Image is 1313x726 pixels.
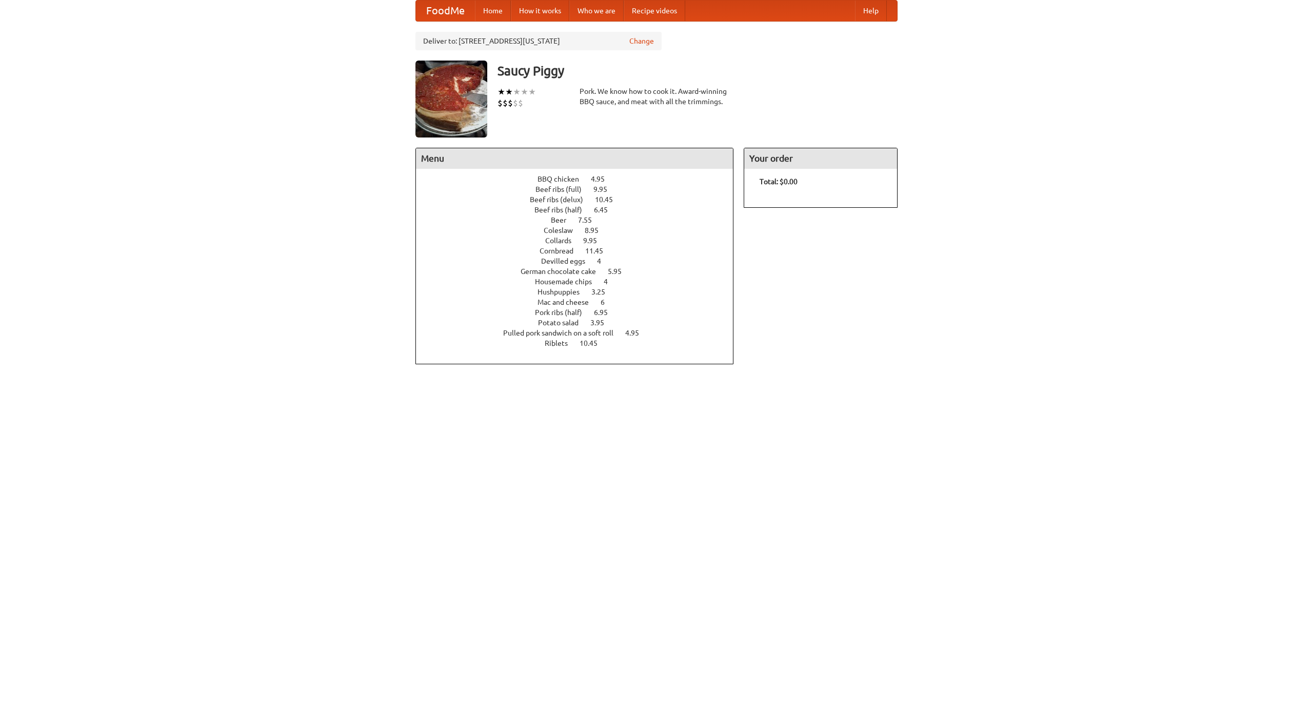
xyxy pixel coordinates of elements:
li: ★ [505,86,513,97]
a: Home [475,1,511,21]
span: 4 [597,257,611,265]
span: 4.95 [625,329,649,337]
span: 6.95 [594,308,618,317]
a: Beef ribs (half) 6.45 [534,206,627,214]
a: Pulled pork sandwich on a soft roll 4.95 [503,329,658,337]
h4: Your order [744,148,897,169]
span: Beef ribs (delux) [530,195,593,204]
li: $ [513,97,518,109]
span: 3.25 [591,288,615,296]
span: Hushpuppies [538,288,590,296]
a: Help [855,1,887,21]
li: ★ [528,86,536,97]
li: $ [498,97,503,109]
li: $ [503,97,508,109]
a: Recipe videos [624,1,685,21]
img: angular.jpg [415,61,487,138]
h4: Menu [416,148,733,169]
span: 3.95 [590,319,614,327]
a: Mac and cheese 6 [538,298,624,306]
a: Coleslaw 8.95 [544,226,618,234]
span: 9.95 [583,237,607,245]
span: Collards [545,237,582,245]
span: 4 [604,278,618,286]
a: Pork ribs (half) 6.95 [535,308,627,317]
a: Beef ribs (full) 9.95 [535,185,626,193]
li: ★ [498,86,505,97]
span: 11.45 [585,247,613,255]
li: $ [518,97,523,109]
span: Pulled pork sandwich on a soft roll [503,329,624,337]
a: Beef ribs (delux) 10.45 [530,195,632,204]
li: ★ [513,86,521,97]
span: German chocolate cake [521,267,606,276]
span: Beer [551,216,576,224]
b: Total: $0.00 [760,178,798,186]
span: Devilled eggs [541,257,595,265]
span: Pork ribs (half) [535,308,592,317]
span: 8.95 [585,226,609,234]
a: Devilled eggs 4 [541,257,620,265]
span: Beef ribs (full) [535,185,592,193]
span: Potato salad [538,319,589,327]
li: $ [508,97,513,109]
a: BBQ chicken 4.95 [538,175,624,183]
a: Collards 9.95 [545,237,616,245]
span: 5.95 [608,267,632,276]
span: 10.45 [595,195,623,204]
a: Change [629,36,654,46]
span: 4.95 [591,175,615,183]
span: Housemade chips [535,278,602,286]
h3: Saucy Piggy [498,61,898,81]
div: Pork. We know how to cook it. Award-winning BBQ sauce, and meat with all the trimmings. [580,86,733,107]
a: How it works [511,1,569,21]
a: Beer 7.55 [551,216,611,224]
span: Beef ribs (half) [534,206,592,214]
a: FoodMe [416,1,475,21]
span: 6.45 [594,206,618,214]
span: 6 [601,298,615,306]
span: Cornbread [540,247,584,255]
span: BBQ chicken [538,175,589,183]
span: 10.45 [580,339,608,347]
a: Riblets 10.45 [545,339,616,347]
span: 7.55 [578,216,602,224]
span: 9.95 [593,185,618,193]
a: German chocolate cake 5.95 [521,267,641,276]
a: Cornbread 11.45 [540,247,622,255]
a: Potato salad 3.95 [538,319,623,327]
span: Riblets [545,339,578,347]
a: Housemade chips 4 [535,278,627,286]
div: Deliver to: [STREET_ADDRESS][US_STATE] [415,32,662,50]
span: Coleslaw [544,226,583,234]
span: Mac and cheese [538,298,599,306]
li: ★ [521,86,528,97]
a: Who we are [569,1,624,21]
a: Hushpuppies 3.25 [538,288,624,296]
